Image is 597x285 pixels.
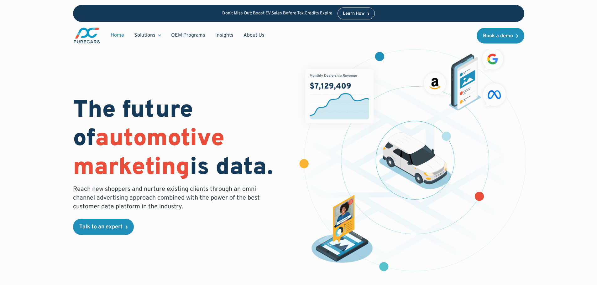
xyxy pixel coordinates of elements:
a: Book a demo [477,28,524,43]
a: Insights [210,29,238,41]
img: chart showing monthly dealership revenue of $7m [305,69,374,123]
p: Don’t Miss Out: Boost EV Sales Before Tax Credits Expire [222,11,333,16]
div: Solutions [134,32,155,39]
img: ads on social media and advertising partners [421,46,510,111]
span: automotive marketing [73,124,224,183]
a: main [73,27,101,44]
p: Reach new shoppers and nurture existing clients through an omni-channel advertising approach comb... [73,185,264,211]
img: illustration of a vehicle [379,132,451,189]
img: purecars logo [73,27,101,44]
a: OEM Programs [166,29,210,41]
h1: The future of is data. [73,97,291,182]
a: Learn How [338,8,375,19]
a: About Us [238,29,270,41]
div: Solutions [129,29,166,41]
img: persona of a buyer [307,195,377,265]
div: Book a demo [483,33,513,38]
a: Home [106,29,129,41]
a: Talk to an expert [73,219,134,235]
div: Talk to an expert [79,224,123,230]
div: Learn How [343,12,364,16]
